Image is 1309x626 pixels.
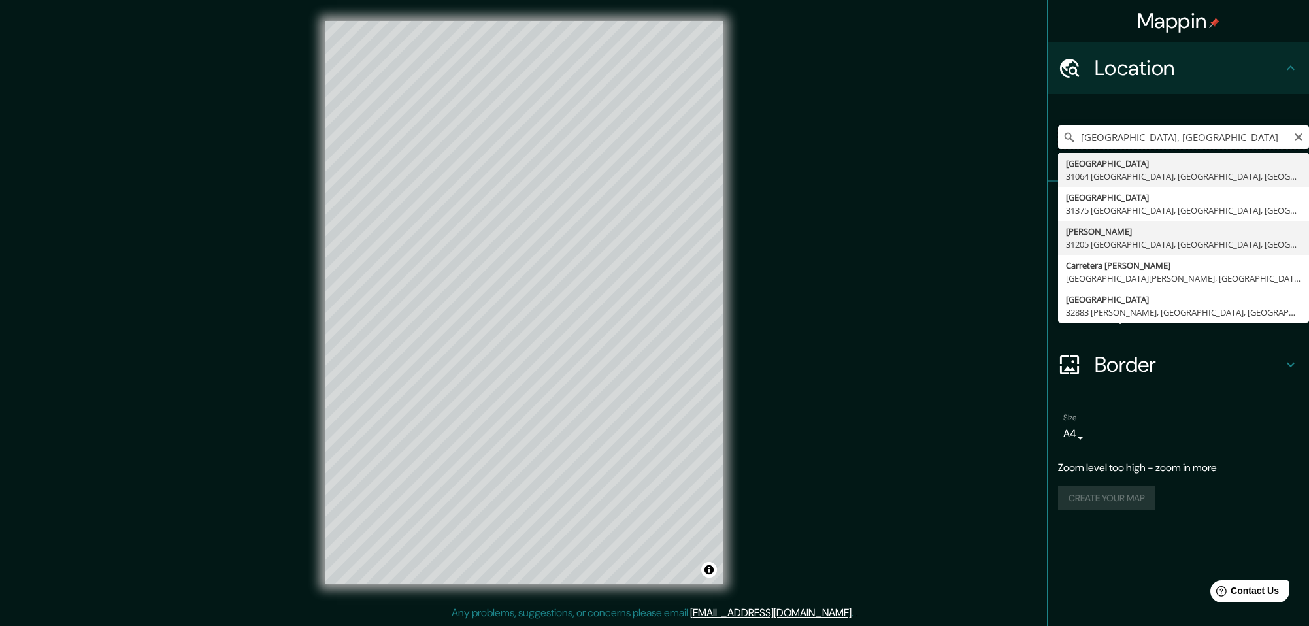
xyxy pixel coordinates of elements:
[1058,125,1309,149] input: Pick your city or area
[1209,18,1219,28] img: pin-icon.png
[1066,259,1301,272] div: Carretera [PERSON_NAME]
[855,605,858,621] div: .
[1058,460,1299,476] p: Zoom level too high - zoom in more
[1066,293,1301,306] div: [GEOGRAPHIC_DATA]
[1066,157,1301,170] div: [GEOGRAPHIC_DATA]
[1066,238,1301,251] div: 31205 [GEOGRAPHIC_DATA], [GEOGRAPHIC_DATA], [GEOGRAPHIC_DATA]
[690,606,852,619] a: [EMAIL_ADDRESS][DOMAIN_NAME]
[1066,191,1301,204] div: [GEOGRAPHIC_DATA]
[1066,170,1301,183] div: 31064 [GEOGRAPHIC_DATA], [GEOGRAPHIC_DATA], [GEOGRAPHIC_DATA]
[1137,8,1220,34] h4: Mappin
[1048,338,1309,391] div: Border
[1048,42,1309,94] div: Location
[1048,286,1309,338] div: Layout
[1095,299,1283,325] h4: Layout
[1095,55,1283,81] h4: Location
[1048,234,1309,286] div: Style
[1066,306,1301,319] div: 32883 [PERSON_NAME], [GEOGRAPHIC_DATA], [GEOGRAPHIC_DATA]
[452,605,853,621] p: Any problems, suggestions, or concerns please email .
[1095,352,1283,378] h4: Border
[1066,204,1301,217] div: 31375 [GEOGRAPHIC_DATA], [GEOGRAPHIC_DATA], [GEOGRAPHIC_DATA]
[1063,423,1092,444] div: A4
[1066,225,1301,238] div: [PERSON_NAME]
[1066,272,1301,285] div: [GEOGRAPHIC_DATA][PERSON_NAME], [GEOGRAPHIC_DATA], [GEOGRAPHIC_DATA]
[853,605,855,621] div: .
[1293,130,1304,142] button: Clear
[1193,575,1295,612] iframe: Help widget launcher
[701,562,717,578] button: Toggle attribution
[1063,412,1077,423] label: Size
[1048,182,1309,234] div: Pins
